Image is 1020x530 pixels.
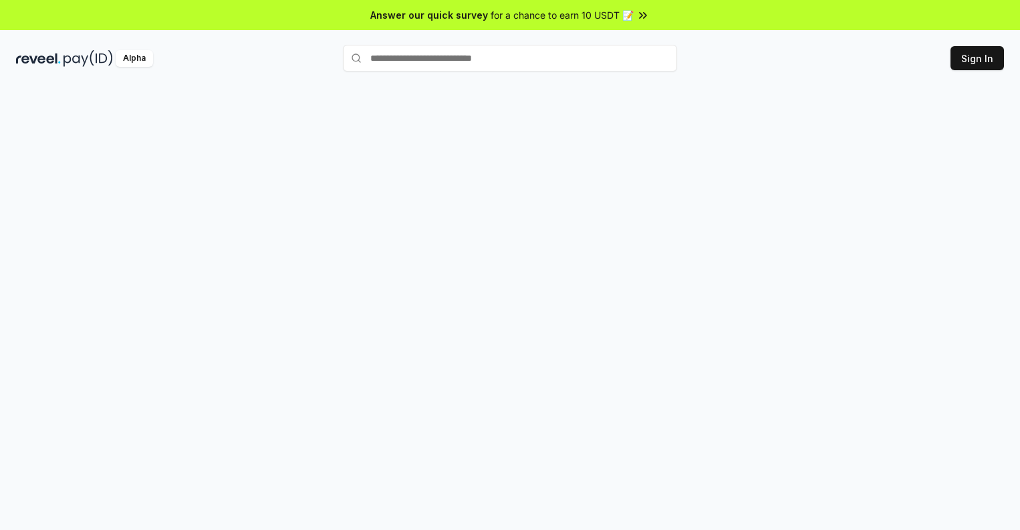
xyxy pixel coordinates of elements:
[16,50,61,67] img: reveel_dark
[116,50,153,67] div: Alpha
[63,50,113,67] img: pay_id
[491,8,634,22] span: for a chance to earn 10 USDT 📝
[370,8,488,22] span: Answer our quick survey
[950,46,1004,70] button: Sign In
